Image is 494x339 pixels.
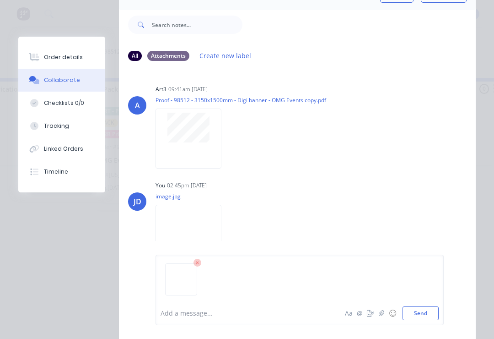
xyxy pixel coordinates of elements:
[18,92,105,115] button: Checklists 0/0
[387,308,398,319] button: ☺
[18,137,105,160] button: Linked Orders
[44,145,83,153] div: Linked Orders
[44,53,83,61] div: Order details
[44,76,80,84] div: Collaborate
[18,69,105,92] button: Collaborate
[195,49,256,62] button: Create new label
[152,16,242,34] input: Search notes...
[167,181,207,190] div: 02:45pm [DATE]
[156,192,231,200] p: image.jpg
[403,306,439,320] button: Send
[18,46,105,69] button: Order details
[18,115,105,137] button: Tracking
[135,100,140,111] div: A
[44,122,69,130] div: Tracking
[343,308,354,319] button: Aa
[156,96,326,104] p: Proof - 98512 - 3150x1500mm - Digi banner - OMG Events copy.pdf
[128,51,142,61] div: All
[44,99,84,107] div: Checklists 0/0
[156,85,166,93] div: art3
[18,160,105,183] button: Timeline
[354,308,365,319] button: @
[156,181,165,190] div: You
[168,85,208,93] div: 09:41am [DATE]
[44,168,68,176] div: Timeline
[147,51,189,61] div: Attachments
[134,196,141,207] div: JD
